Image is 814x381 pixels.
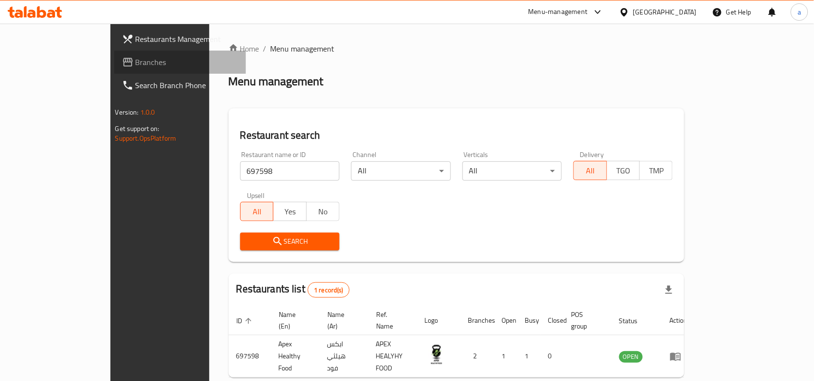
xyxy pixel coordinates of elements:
a: Branches [114,51,246,74]
img: Apex Healthy Food [425,342,449,367]
span: Version: [115,106,139,118]
td: 0 [541,335,564,378]
th: Branches [461,306,494,335]
span: 1 record(s) [308,286,349,295]
td: 1 [494,335,517,378]
button: All [573,161,607,180]
span: Status [619,315,651,327]
button: No [306,202,339,221]
label: Delivery [580,151,604,158]
div: [GEOGRAPHIC_DATA] [633,7,697,17]
td: 1 [517,335,541,378]
span: All [244,205,270,219]
button: TGO [607,161,640,180]
span: Search Branch Phone [136,79,239,91]
span: TMP [644,164,669,178]
span: Yes [277,205,302,219]
th: Logo [417,306,461,335]
span: Search [248,236,332,248]
span: Branches [136,56,239,68]
button: All [240,202,273,221]
th: Action [662,306,695,335]
a: Search Branch Phone [114,74,246,97]
span: Menu management [271,43,335,54]
li: / [263,43,267,54]
span: Ref. Name [376,309,406,332]
button: Yes [273,202,306,221]
span: Name (En) [279,309,308,332]
span: Restaurants Management [136,33,239,45]
div: Total records count [308,282,350,298]
label: Upsell [247,192,265,199]
input: Search for restaurant name or ID.. [240,161,339,181]
span: TGO [611,164,636,178]
span: Name (Ar) [327,309,357,332]
span: No [311,205,336,219]
span: POS group [571,309,600,332]
span: All [578,164,603,178]
span: 1.0.0 [140,106,155,118]
div: All [351,161,450,181]
span: OPEN [619,351,643,362]
td: ابكس هيلثي فود [320,335,368,378]
td: APEX HEALYHY FOOD [368,335,417,378]
span: Get support on: [115,122,160,135]
button: TMP [639,161,673,180]
div: All [462,161,562,181]
a: Support.OpsPlatform [115,132,176,145]
h2: Menu management [229,74,324,89]
div: Menu-management [529,6,588,18]
nav: breadcrumb [229,43,685,54]
button: Search [240,233,339,250]
a: Restaurants Management [114,27,246,51]
span: ID [236,315,255,327]
td: 2 [461,335,494,378]
th: Busy [517,306,541,335]
span: a [798,7,801,17]
th: Open [494,306,517,335]
td: 697598 [229,335,271,378]
h2: Restaurant search [240,128,673,143]
table: enhanced table [229,306,695,378]
div: Export file [657,278,680,302]
td: Apex Healthy Food [271,335,320,378]
h2: Restaurants list [236,282,350,298]
th: Closed [541,306,564,335]
div: Menu [670,351,688,362]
